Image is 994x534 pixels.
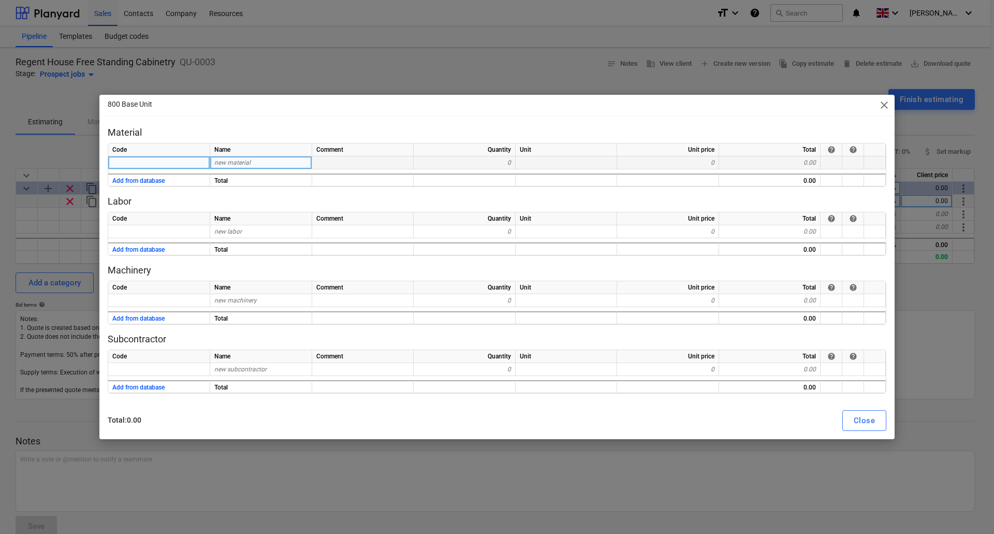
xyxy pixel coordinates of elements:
div: 0.00 [719,311,821,324]
div: 0 [617,363,719,376]
div: Quantity [414,281,516,294]
p: Subcontractor [108,333,886,345]
div: If the row is from the cost database then you can anytime get the latest price from there. [827,214,836,223]
div: Unit price [617,350,719,363]
span: new subcontractor [214,366,267,373]
div: Code [108,143,210,156]
div: Total [719,350,821,363]
span: new machinery [214,297,257,304]
div: Code [108,281,210,294]
div: Close [854,414,875,427]
div: 0 [617,225,719,238]
span: help [849,283,857,292]
p: Machinery [108,264,886,277]
div: Unit [516,350,617,363]
div: Comment [312,212,414,225]
div: The button in this column allows you to either save a row into the cost database or update its pr... [849,146,857,154]
div: If the row is from the cost database then you can anytime get the latest price from there. [827,146,836,154]
div: Unit [516,281,617,294]
div: Comment [312,143,414,156]
button: Add from database [112,243,165,256]
div: Unit [516,143,617,156]
div: 0 [414,363,516,376]
div: Comment [312,281,414,294]
div: 0.00 [719,225,821,238]
span: help [849,214,857,223]
div: Total [719,143,821,156]
span: new material [214,159,251,166]
span: new labor [214,228,242,235]
div: 0.00 [719,363,821,376]
div: 0.00 [719,294,821,307]
div: If the row is from the cost database then you can anytime get the latest price from there. [827,283,836,292]
div: Total [719,281,821,294]
span: help [827,146,836,154]
p: 800 Base Unit [108,99,152,110]
div: 0 [617,156,719,169]
div: 0.00 [719,174,821,186]
div: Total [210,311,312,324]
div: Quantity [414,143,516,156]
div: Total [210,380,312,393]
div: Unit price [617,143,719,156]
div: Total [719,212,821,225]
div: Name [210,212,312,225]
div: The button in this column allows you to either save a row into the cost database or update its pr... [849,214,857,223]
p: Material [108,126,886,139]
div: The button in this column allows you to either save a row into the cost database or update its pr... [849,352,857,360]
button: Add from database [112,381,165,394]
div: Quantity [414,212,516,225]
button: Close [842,410,886,431]
button: Add from database [112,312,165,325]
div: Name [210,143,312,156]
div: 0.00 [719,380,821,393]
div: 0 [617,294,719,307]
div: Unit [516,212,617,225]
button: Add from database [112,175,165,187]
div: Code [108,350,210,363]
span: close [878,99,890,111]
span: help [827,283,836,292]
div: Name [210,281,312,294]
div: If the row is from the cost database then you can anytime get the latest price from there. [827,352,836,360]
span: help [849,352,857,360]
div: 0.00 [719,156,821,169]
div: Comment [312,350,414,363]
div: The button in this column allows you to either save a row into the cost database or update its pr... [849,283,857,292]
div: 0 [414,225,516,238]
div: Quantity [414,350,516,363]
p: Total : 0.00 [108,415,488,426]
span: help [849,146,857,154]
div: 0 [414,156,516,169]
div: Name [210,350,312,363]
p: Labor [108,195,886,208]
span: help [827,214,836,223]
div: 0 [414,294,516,307]
div: Total [210,174,312,186]
div: Total [210,242,312,255]
div: Unit price [617,281,719,294]
div: 0.00 [719,242,821,255]
div: Code [108,212,210,225]
span: help [827,352,836,360]
div: Unit price [617,212,719,225]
